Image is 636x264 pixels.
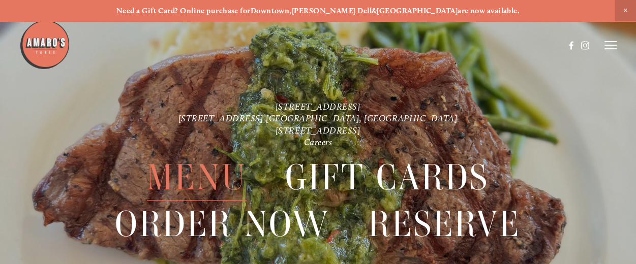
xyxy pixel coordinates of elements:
[368,201,521,247] a: Reserve
[458,6,520,15] strong: are now available.
[289,6,291,15] strong: ,
[115,201,330,247] span: Order Now
[116,6,251,15] strong: Need a Gift Card? Online purchase for
[285,154,489,200] a: Gift Cards
[304,137,332,147] a: Careers
[292,6,372,15] a: [PERSON_NAME] Dell
[276,125,361,136] a: [STREET_ADDRESS]
[377,6,458,15] a: [GEOGRAPHIC_DATA]
[368,201,521,247] span: Reserve
[251,6,290,15] a: Downtown
[178,113,458,123] a: [STREET_ADDRESS] [GEOGRAPHIC_DATA], [GEOGRAPHIC_DATA]
[19,19,70,70] img: Amaro's Table
[147,154,247,200] a: Menu
[372,6,377,15] strong: &
[285,154,489,201] span: Gift Cards
[147,154,247,201] span: Menu
[115,201,330,247] a: Order Now
[276,101,361,112] a: [STREET_ADDRESS]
